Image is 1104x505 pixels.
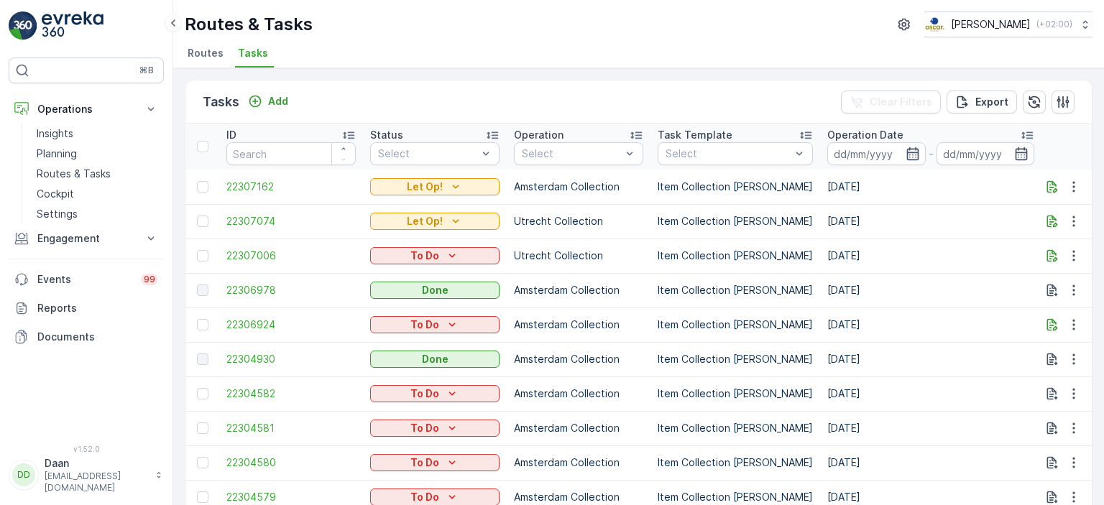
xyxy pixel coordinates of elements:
p: Item Collection [PERSON_NAME] [658,283,813,297]
p: Add [268,94,288,108]
p: To Do [410,490,439,504]
div: Toggle Row Selected [197,181,208,193]
a: 22304582 [226,386,356,401]
button: To Do [370,247,500,264]
button: To Do [370,420,500,437]
p: Item Collection [PERSON_NAME] [658,386,813,401]
a: 22306924 [226,318,356,332]
a: Insights [31,124,164,144]
a: 22307162 [226,180,356,194]
button: Let Op! [370,213,500,230]
p: Item Collection [PERSON_NAME] [658,249,813,263]
p: Item Collection [PERSON_NAME] [658,421,813,435]
p: [PERSON_NAME] [951,17,1031,32]
button: Done [370,351,500,368]
img: logo_light-DOdMpM7g.png [42,11,103,40]
button: To Do [370,454,500,471]
p: Select [666,147,791,161]
p: Documents [37,330,158,344]
input: Search [226,142,356,165]
p: Export [975,95,1008,109]
p: Utrecht Collection [514,249,643,263]
p: To Do [410,386,439,401]
input: dd/mm/yyyy [937,142,1035,165]
p: Amsterdam Collection [514,283,643,297]
a: Settings [31,204,164,224]
a: 22304580 [226,455,356,470]
span: Tasks [238,46,268,60]
p: To Do [410,455,439,470]
p: Item Collection [PERSON_NAME] [658,180,813,194]
button: Done [370,282,500,299]
p: - [929,145,934,162]
button: Clear Filters [841,91,941,113]
td: [DATE] [820,307,1041,342]
p: Item Collection [PERSON_NAME] [658,352,813,366]
a: Cockpit [31,184,164,204]
p: Let Op! [407,180,443,194]
button: To Do [370,385,500,402]
span: 22307006 [226,249,356,263]
span: v 1.52.0 [9,445,164,453]
p: Daan [45,456,148,471]
button: Engagement [9,224,164,253]
a: Planning [31,144,164,164]
div: Toggle Row Selected [197,250,208,261]
p: Amsterdam Collection [514,421,643,435]
button: Add [242,93,294,110]
div: DD [12,463,35,486]
a: 22306978 [226,283,356,297]
button: [PERSON_NAME](+02:00) [924,11,1092,37]
button: To Do [370,316,500,333]
p: Events [37,272,132,287]
p: Item Collection [PERSON_NAME] [658,455,813,470]
p: Operations [37,102,135,116]
p: To Do [410,421,439,435]
td: [DATE] [820,376,1041,411]
button: Operations [9,95,164,124]
a: 22304581 [226,421,356,435]
p: Amsterdam Collection [514,180,643,194]
p: Amsterdam Collection [514,490,643,504]
p: Insights [37,126,73,141]
p: Let Op! [407,214,443,228]
img: basis-logo_rgb2x.png [924,17,945,32]
a: Routes & Tasks [31,164,164,184]
td: [DATE] [820,204,1041,238]
input: dd/mm/yyyy [827,142,926,165]
p: Clear Filters [870,95,932,109]
a: 22304579 [226,490,356,504]
p: Amsterdam Collection [514,455,643,470]
div: Toggle Row Selected [197,388,208,399]
p: Operation Date [827,128,903,142]
div: Toggle Row Selected [197,491,208,503]
p: Select [522,147,621,161]
p: Status [370,128,403,142]
p: Engagement [37,231,135,246]
a: Events99 [9,265,164,294]
p: Select [378,147,477,161]
span: 22304930 [226,352,356,366]
p: Planning [37,147,77,161]
div: Toggle Row Selected [197,216,208,227]
p: 99 [144,274,155,285]
div: Toggle Row Selected [197,457,208,468]
p: Cockpit [37,187,74,201]
td: [DATE] [820,170,1041,204]
td: [DATE] [820,445,1041,480]
td: [DATE] [820,273,1041,307]
p: Amsterdam Collection [514,318,643,332]
td: [DATE] [820,342,1041,376]
button: Let Op! [370,178,500,195]
p: [EMAIL_ADDRESS][DOMAIN_NAME] [45,471,148,494]
p: To Do [410,318,439,332]
button: Export [947,91,1017,113]
a: 22307074 [226,214,356,228]
td: [DATE] [820,411,1041,445]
